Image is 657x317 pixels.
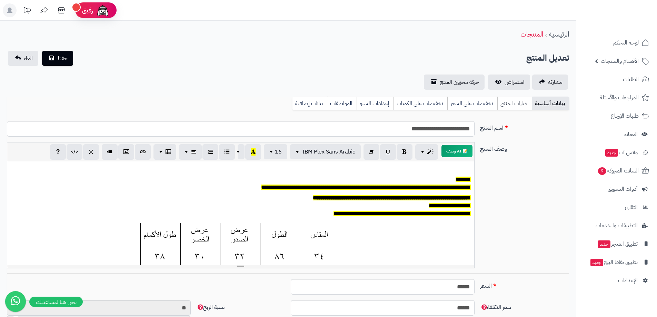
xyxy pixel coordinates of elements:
[590,257,638,267] span: تطبيق نقاط البيع
[600,93,639,102] span: المراجعات والأسئلة
[580,71,653,88] a: الطلبات
[264,144,287,159] button: 16
[8,51,38,66] a: الغاء
[590,259,603,266] span: جديد
[82,6,93,14] span: رفيق
[580,254,653,270] a: تطبيق نقاط البيعجديد
[613,38,639,48] span: لوحة التحكم
[327,97,357,110] a: المواصفات
[290,144,361,159] button: IBM Plex Sans Arabic
[42,51,73,66] button: حفظ
[580,236,653,252] a: تطبيق المتجرجديد
[596,221,638,230] span: التطبيقات والخدمات
[302,148,355,156] span: IBM Plex Sans Arabic
[598,167,606,175] span: 9
[580,217,653,234] a: التطبيقات والخدمات
[196,303,225,311] span: نسبة الربح
[605,149,618,157] span: جديد
[24,54,33,62] span: الغاء
[292,97,327,110] a: بيانات إضافية
[505,78,525,86] span: استعراض
[618,276,638,285] span: الإعدادات
[480,303,511,311] span: سعر التكلفة
[394,97,447,110] a: تخفيضات على الكميات
[96,3,110,17] img: ai-face.png
[624,129,638,139] span: العملاء
[601,56,639,66] span: الأقسام والمنتجات
[441,145,472,157] button: 📝 AI وصف
[580,181,653,197] a: أدوات التسويق
[477,142,572,153] label: وصف المنتج
[598,240,610,248] span: جديد
[611,111,639,121] span: طلبات الإرجاع
[440,78,479,86] span: حركة مخزون المنتج
[532,97,569,110] a: بيانات أساسية
[18,3,36,19] a: تحديثات المنصة
[548,78,563,86] span: مشاركه
[623,75,639,84] span: الطلبات
[580,199,653,216] a: التقارير
[488,75,530,90] a: استعراض
[597,166,639,176] span: السلات المتروكة
[497,97,532,110] a: خيارات المنتج
[580,126,653,142] a: العملاء
[532,75,568,90] a: مشاركه
[57,54,68,62] span: حفظ
[424,75,485,90] a: حركة مخزون المنتج
[447,97,497,110] a: تخفيضات على السعر
[580,144,653,161] a: وآتس آبجديد
[477,121,572,132] label: اسم المنتج
[580,162,653,179] a: السلات المتروكة9
[580,89,653,106] a: المراجعات والأسئلة
[549,29,569,39] a: الرئيسية
[580,34,653,51] a: لوحة التحكم
[608,184,638,194] span: أدوات التسويق
[275,148,282,156] span: 16
[477,279,572,290] label: السعر
[580,272,653,289] a: الإعدادات
[520,29,543,39] a: المنتجات
[526,51,569,65] h2: تعديل المنتج
[605,148,638,157] span: وآتس آب
[597,239,638,249] span: تطبيق المتجر
[625,202,638,212] span: التقارير
[357,97,394,110] a: إعدادات السيو
[580,108,653,124] a: طلبات الإرجاع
